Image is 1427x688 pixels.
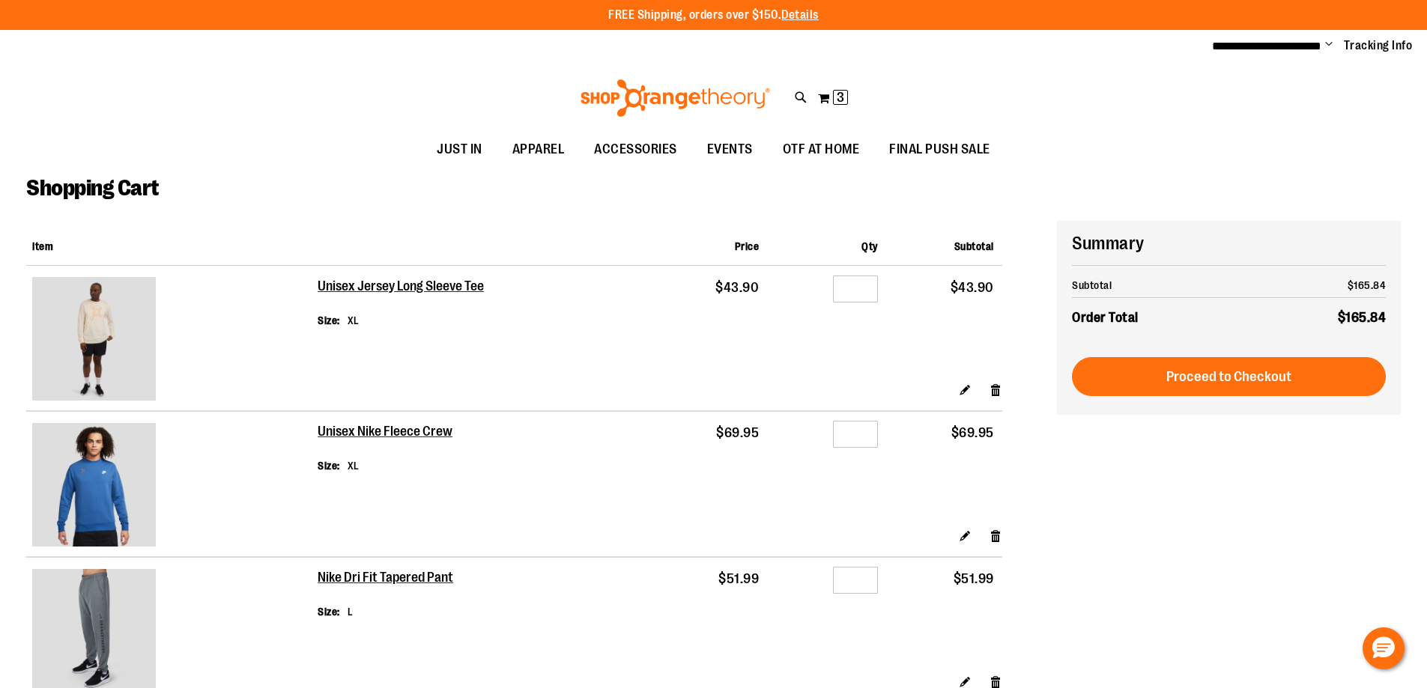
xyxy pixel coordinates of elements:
[318,424,454,440] a: Unisex Nike Fleece Crew
[716,425,759,440] span: $69.95
[692,133,768,167] a: EVENTS
[437,133,482,166] span: JUST IN
[990,382,1002,398] a: Remove item
[768,133,875,167] a: OTF AT HOME
[874,133,1005,167] a: FINAL PUSH SALE
[579,133,692,167] a: ACCESSORIES
[954,571,994,586] span: $51.99
[32,240,53,252] span: Item
[512,133,565,166] span: APPAREL
[715,280,759,295] span: $43.90
[1072,357,1386,396] button: Proceed to Checkout
[32,277,312,404] a: Unisex Jersey Long Sleeve Tee
[1338,310,1387,325] span: $165.84
[318,278,485,295] a: Unisex Jersey Long Sleeve Tee
[348,313,360,328] dd: XL
[718,571,759,586] span: $51.99
[889,133,990,166] span: FINAL PUSH SALE
[348,458,360,473] dd: XL
[1072,273,1261,298] th: Subtotal
[1072,306,1139,328] strong: Order Total
[735,240,760,252] span: Price
[861,240,878,252] span: Qty
[318,604,340,619] dt: Size
[318,458,340,473] dt: Size
[1325,38,1333,53] button: Account menu
[318,313,340,328] dt: Size
[497,133,580,167] a: APPAREL
[32,423,156,547] img: Unisex Nike Fleece Crew
[32,423,312,550] a: Unisex Nike Fleece Crew
[951,425,994,440] span: $69.95
[1363,627,1405,669] button: Hello, have a question? Let’s chat.
[707,133,753,166] span: EVENTS
[781,8,819,22] a: Details
[1166,368,1291,385] span: Proceed to Checkout
[1344,37,1413,54] a: Tracking Info
[32,277,156,401] img: Unisex Jersey Long Sleeve Tee
[1072,231,1386,256] h2: Summary
[954,240,994,252] span: Subtotal
[1348,279,1387,291] span: $165.84
[594,133,677,166] span: ACCESSORIES
[348,604,354,619] dd: L
[578,79,772,117] img: Shop Orangetheory
[990,528,1002,544] a: Remove item
[318,570,455,586] a: Nike Dri Fit Tapered Pant
[951,280,994,295] span: $43.90
[608,7,819,24] p: FREE Shipping, orders over $150.
[422,133,497,167] a: JUST IN
[837,90,844,105] span: 3
[783,133,860,166] span: OTF AT HOME
[26,175,159,201] span: Shopping Cart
